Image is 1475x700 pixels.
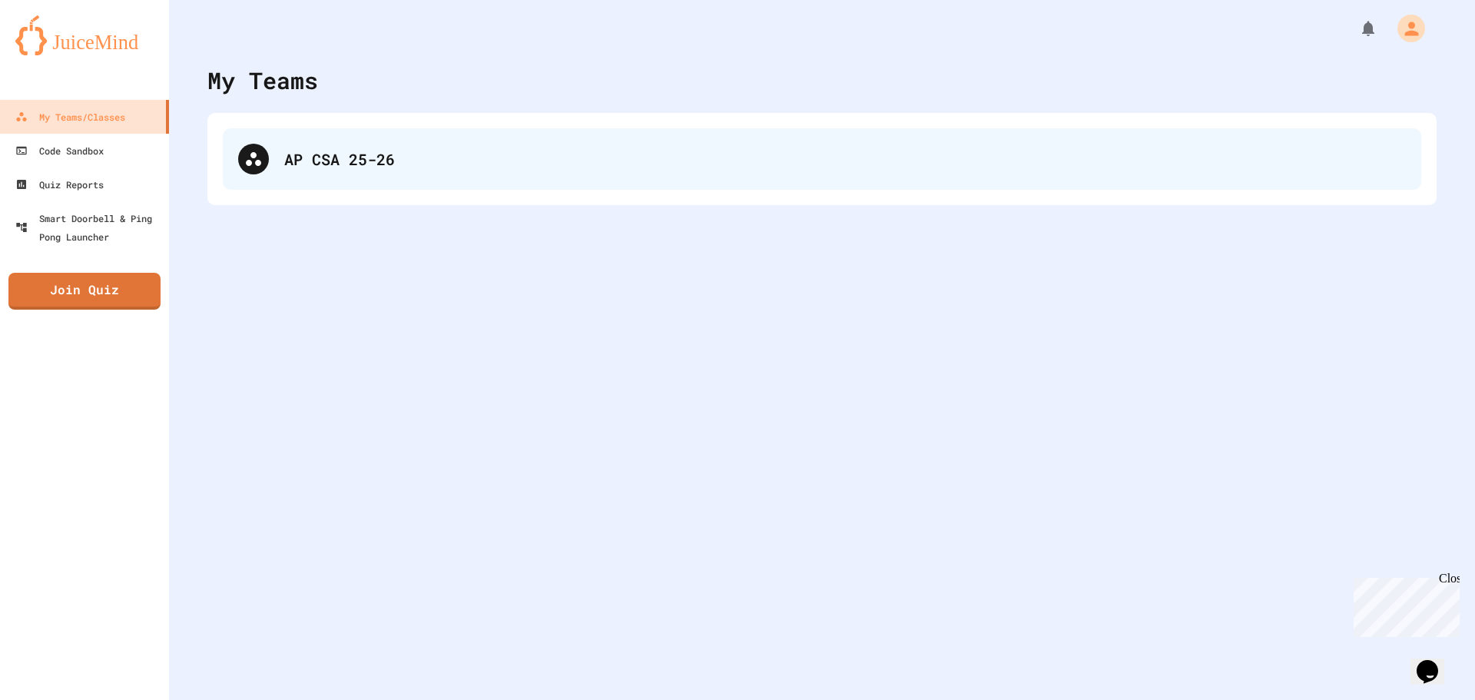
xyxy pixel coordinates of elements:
img: logo-orange.svg [15,15,154,55]
div: My Teams [207,63,318,98]
div: Code Sandbox [15,141,104,160]
iframe: chat widget [1410,639,1460,685]
div: AP CSA 25-26 [223,128,1421,190]
div: Smart Doorbell & Ping Pong Launcher [15,209,163,246]
div: Chat with us now!Close [6,6,106,98]
a: Join Quiz [8,273,161,310]
div: AP CSA 25-26 [284,148,1406,171]
div: My Account [1381,11,1429,46]
iframe: chat widget [1347,572,1460,637]
div: Quiz Reports [15,175,104,194]
div: My Notifications [1331,15,1381,41]
div: My Teams/Classes [15,108,125,126]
